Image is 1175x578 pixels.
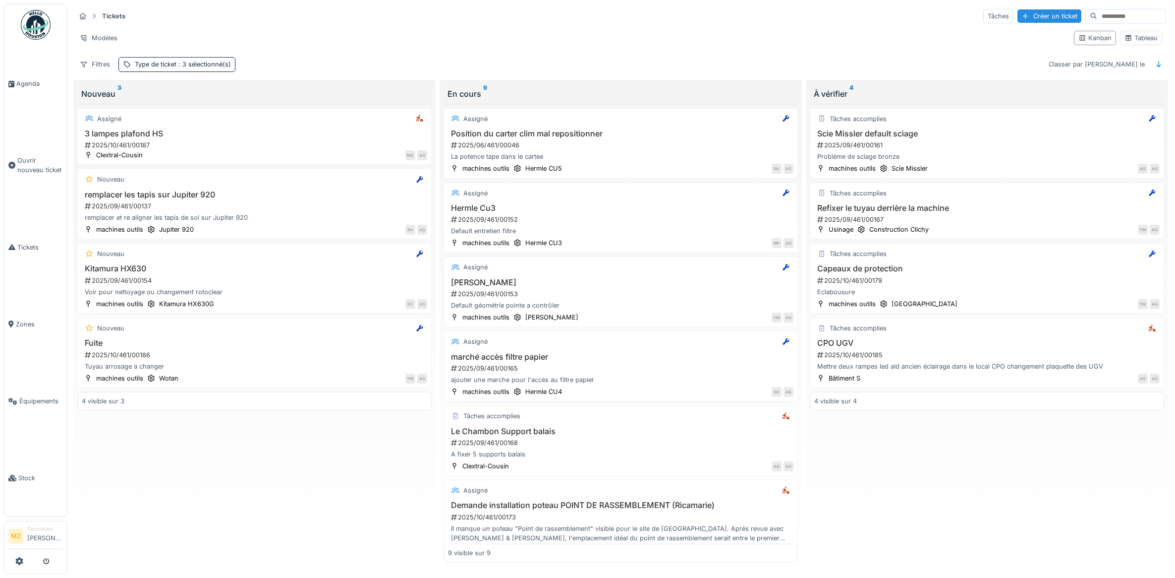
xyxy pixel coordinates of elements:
[814,129,1160,138] h3: Scie Missler default sciage
[462,238,509,248] div: machines outils
[417,374,427,384] div: AG
[892,299,957,309] div: [GEOGRAPHIC_DATA]
[4,363,67,440] a: Équipements
[27,525,63,533] div: Technicien
[82,396,124,406] div: 4 visible sur 3
[82,362,427,371] div: Tuyau arrosage a changer
[814,264,1160,273] h3: Capeaux de protection
[483,88,487,100] sup: 9
[814,362,1160,371] div: Mettre deux rampes led ald ancien éclairage dans le local CPO changement plaquette des UGV
[448,152,793,161] div: La potence tape dans le cartee
[84,350,427,360] div: 2025/10/461/00186
[450,140,793,150] div: 2025/06/461/00046
[525,164,562,173] div: Hermle CU5
[417,299,427,309] div: AG
[983,9,1013,23] div: Tâches
[814,396,857,406] div: 4 visible sur 4
[830,189,887,198] div: Tâches accomplies
[463,262,488,272] div: Assigné
[816,215,1160,224] div: 2025/09/461/00167
[16,320,63,329] span: Zones
[97,323,124,333] div: Nouveau
[448,524,793,543] div: Il manque un poteau "Point de rassemblement" visible pour le site de [GEOGRAPHIC_DATA]. Après rev...
[82,213,427,222] div: remplacer et re aligner les tapis de sol sur Jupiter 920
[783,238,793,248] div: AG
[1017,9,1081,23] div: Créer un ticket
[405,374,415,384] div: YM
[448,226,793,236] div: Default entretien filtre
[814,203,1160,213] h3: Refixer le tuyau derrière la machine
[117,88,121,100] sup: 3
[448,278,793,287] h3: [PERSON_NAME]
[1150,374,1160,384] div: AG
[450,364,793,373] div: 2025/09/461/00165
[448,427,793,436] h3: Le Chambon Support balais
[97,114,121,124] div: Assigné
[462,387,509,396] div: machines outils
[783,164,793,174] div: AG
[96,150,143,160] div: Clextral-Cousin
[18,473,63,483] span: Stock
[417,225,427,235] div: AG
[448,450,793,459] div: A fixer 5 supports balais
[81,88,428,100] div: Nouveau
[450,438,793,448] div: 2025/09/461/00168
[783,461,793,471] div: AG
[450,289,793,299] div: 2025/09/461/00153
[448,129,793,138] h3: Position du carter clim mal repositionner
[1150,164,1160,174] div: AG
[4,45,67,122] a: Agenda
[159,225,194,234] div: Jupiter 920
[525,313,578,322] div: [PERSON_NAME]
[463,486,488,495] div: Assigné
[525,387,562,396] div: Hermle CU4
[135,60,231,69] div: Type de ticket
[84,201,427,211] div: 2025/09/461/00137
[96,299,143,309] div: machines outils
[830,323,887,333] div: Tâches accomplies
[1150,299,1160,309] div: AG
[16,79,63,88] span: Agenda
[1138,299,1148,309] div: YM
[448,501,793,510] h3: Demande installation poteau POINT DE RASSEMBLEMENT (Ricamarie)
[816,276,1160,285] div: 2025/10/461/00179
[1138,374,1148,384] div: AG
[1138,225,1148,235] div: YM
[816,140,1160,150] div: 2025/09/461/00161
[830,249,887,258] div: Tâches accomplies
[98,11,129,21] strong: Tickets
[4,440,67,516] a: Stock
[1150,225,1160,235] div: AG
[405,150,415,160] div: MG
[405,225,415,235] div: SH
[772,387,782,397] div: SH
[450,513,793,522] div: 2025/10/461/00173
[892,164,928,173] div: Scie Missler
[816,350,1160,360] div: 2025/10/461/00185
[19,396,63,406] span: Équipements
[17,156,63,175] span: Ouvrir nouveau ticket
[448,375,793,385] div: ajouter une marche pour l'accès au filtre papier
[21,10,51,40] img: Badge_color-CXgf-gQk.svg
[75,31,122,45] div: Modèles
[448,203,793,213] h3: Hermle Cu3
[4,286,67,363] a: Zones
[75,57,114,71] div: Filtres
[772,164,782,174] div: SH
[450,215,793,224] div: 2025/09/461/00152
[448,549,491,558] div: 9 visible sur 9
[17,243,63,252] span: Tickets
[772,238,782,248] div: MP
[82,287,427,297] div: Voir pour nettoyage ou changement rotoclear
[82,338,427,348] h3: Fuite
[463,189,488,198] div: Assigné
[830,114,887,124] div: Tâches accomplies
[8,529,23,544] li: MZ
[4,209,67,286] a: Tickets
[829,374,860,383] div: Bâtiment S
[96,374,143,383] div: machines outils
[869,225,929,234] div: Construction Clichy
[97,175,124,184] div: Nouveau
[97,249,124,258] div: Nouveau
[462,461,509,471] div: Clextral-Cousin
